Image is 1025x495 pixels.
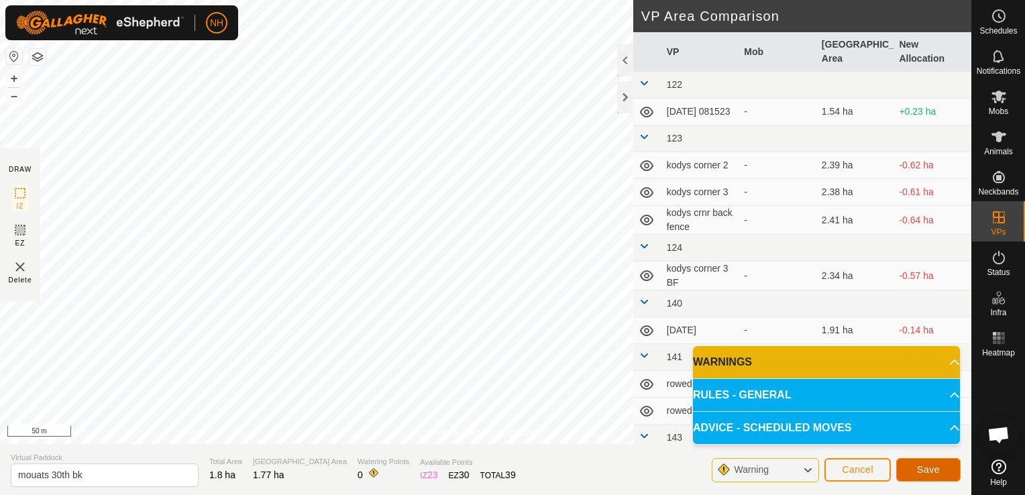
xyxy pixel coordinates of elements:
[661,398,739,425] td: rowed up 3
[693,420,851,436] span: ADVICE - SCHEDULED MOVES
[816,179,894,206] td: 2.38 ha
[253,470,284,480] span: 1.77 ha
[661,179,739,206] td: kodys corner 3
[661,32,739,72] th: VP
[667,351,682,362] span: 141
[894,317,971,344] td: -0.14 ha
[739,32,816,72] th: Mob
[209,456,242,467] span: Total Area
[979,27,1017,35] span: Schedules
[816,32,894,72] th: [GEOGRAPHIC_DATA] Area
[990,478,1007,486] span: Help
[894,99,971,125] td: +0.23 ha
[816,152,894,179] td: 2.39 ha
[987,268,1010,276] span: Status
[30,49,46,65] button: Map Layers
[894,179,971,206] td: -0.61 ha
[433,427,483,439] a: Privacy Policy
[693,346,960,378] p-accordion-header: WARNINGS
[449,468,470,482] div: EZ
[6,48,22,64] button: Reset Map
[816,99,894,125] td: 1.54 ha
[896,458,961,482] button: Save
[11,452,199,463] span: Virtual Paddock
[6,70,22,87] button: +
[816,317,894,344] td: 1.91 ha
[661,206,739,235] td: kodys crnr back fence
[9,275,32,285] span: Delete
[16,11,184,35] img: Gallagher Logo
[505,470,516,480] span: 39
[209,470,235,480] span: 1.8 ha
[744,213,811,227] div: -
[734,464,769,475] span: Warning
[693,379,960,411] p-accordion-header: RULES - GENERAL
[894,152,971,179] td: -0.62 ha
[984,148,1013,156] span: Animals
[979,415,1019,455] a: Open chat
[667,133,682,144] span: 123
[972,454,1025,492] a: Help
[917,464,940,475] span: Save
[661,317,739,344] td: [DATE]
[977,67,1020,75] span: Notifications
[661,262,739,290] td: kodys corner 3 BF
[9,164,32,174] div: DRAW
[744,185,811,199] div: -
[842,464,873,475] span: Cancel
[210,16,223,30] span: NH
[667,432,682,443] span: 143
[978,188,1018,196] span: Neckbands
[894,262,971,290] td: -0.57 ha
[824,458,891,482] button: Cancel
[358,470,363,480] span: 0
[661,371,739,398] td: rowed up 2
[420,468,437,482] div: IZ
[667,79,682,90] span: 122
[420,457,515,468] span: Available Points
[693,387,792,403] span: RULES - GENERAL
[480,468,516,482] div: TOTAL
[459,470,470,480] span: 30
[744,323,811,337] div: -
[894,32,971,72] th: New Allocation
[744,105,811,119] div: -
[991,228,1006,236] span: VPs
[744,269,811,283] div: -
[6,88,22,104] button: –
[641,8,971,24] h2: VP Area Comparison
[15,238,25,248] span: EZ
[989,107,1008,115] span: Mobs
[816,206,894,235] td: 2.41 ha
[667,298,682,309] span: 140
[693,412,960,444] p-accordion-header: ADVICE - SCHEDULED MOVES
[17,201,24,211] span: IZ
[427,470,438,480] span: 23
[661,99,739,125] td: [DATE] 081523
[894,206,971,235] td: -0.64 ha
[693,354,752,370] span: WARNINGS
[744,158,811,172] div: -
[816,262,894,290] td: 2.34 ha
[358,456,409,467] span: Watering Points
[990,309,1006,317] span: Infra
[499,427,539,439] a: Contact Us
[12,259,28,275] img: VP
[661,152,739,179] td: kodys corner 2
[667,242,682,253] span: 124
[982,349,1015,357] span: Heatmap
[253,456,347,467] span: [GEOGRAPHIC_DATA] Area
